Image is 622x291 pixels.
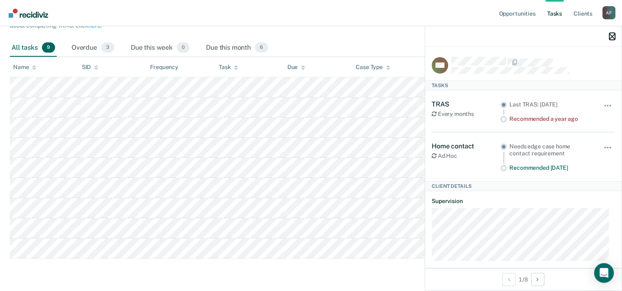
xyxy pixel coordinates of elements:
[602,6,615,19] button: Profile dropdown button
[287,64,305,71] div: Due
[432,100,500,108] div: TRAS
[425,268,622,290] div: 1 / 8
[82,64,99,71] div: SID
[204,39,270,57] div: Due this month
[509,101,592,108] div: Last TRAS: [DATE]
[425,81,622,90] div: Tasks
[101,42,114,53] span: 3
[129,39,191,57] div: Due this week
[177,42,190,53] span: 0
[255,42,268,53] span: 6
[9,9,48,18] img: Recidiviz
[502,273,516,286] button: Previous Client
[594,263,614,283] div: Open Intercom Messenger
[70,39,116,57] div: Overdue
[150,64,178,71] div: Frequency
[432,198,615,205] dt: Supervision
[602,6,615,19] div: A F
[88,22,100,29] a: here
[509,164,592,171] div: Recommended [DATE]
[10,39,57,57] div: All tasks
[509,115,592,122] div: Recommended a year ago
[432,142,500,150] div: Home contact
[42,42,55,53] span: 9
[509,143,592,157] div: Needs edge case home contact requirement
[356,64,390,71] div: Case Type
[432,111,500,118] div: Every months
[531,273,544,286] button: Next Client
[424,64,478,71] div: Supervision Level
[432,152,500,159] div: Ad Hoc
[425,181,622,191] div: Client Details
[219,64,238,71] div: Task
[13,64,36,71] div: Name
